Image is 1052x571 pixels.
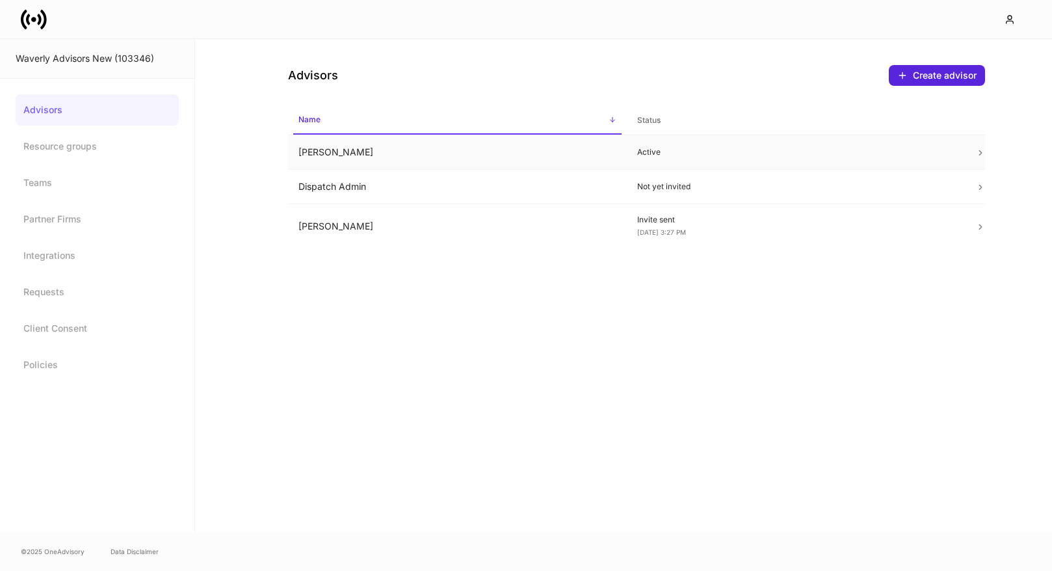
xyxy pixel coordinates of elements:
[16,167,179,198] a: Teams
[637,181,955,192] p: Not yet invited
[637,228,686,236] span: [DATE] 3:27 PM
[288,68,338,83] h4: Advisors
[16,276,179,308] a: Requests
[16,349,179,380] a: Policies
[288,135,627,170] td: [PERSON_NAME]
[637,114,661,126] h6: Status
[16,131,179,162] a: Resource groups
[111,546,159,557] a: Data Disclaimer
[293,107,622,135] span: Name
[16,204,179,235] a: Partner Firms
[637,147,955,157] p: Active
[16,313,179,344] a: Client Consent
[889,65,985,86] button: Create advisor
[16,52,179,65] div: Waverly Advisors New (103346)
[298,113,321,126] h6: Name
[288,170,627,204] td: Dispatch Admin
[913,69,977,82] div: Create advisor
[632,107,960,134] span: Status
[288,204,627,249] td: [PERSON_NAME]
[21,546,85,557] span: © 2025 OneAdvisory
[637,215,955,225] p: Invite sent
[16,240,179,271] a: Integrations
[16,94,179,126] a: Advisors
